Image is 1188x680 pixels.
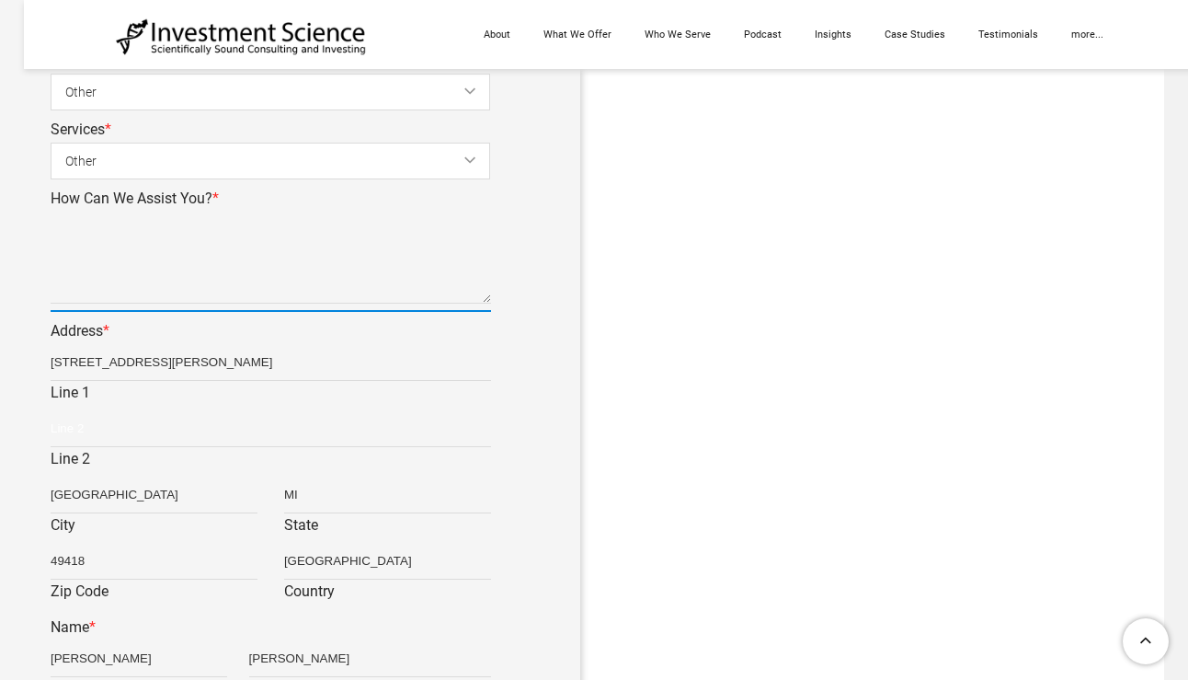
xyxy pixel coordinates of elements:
input: City [51,477,257,513]
label: State [284,513,491,543]
label: How Can We Assist You? [51,190,219,207]
label: City [51,513,257,543]
input: Country [284,543,491,580]
label: Zip Code [51,580,257,609]
label: Country [284,580,491,609]
input: Line 1 [51,344,491,381]
input: State [284,477,491,513]
label: Address [51,322,109,340]
span: Other [65,72,505,113]
input: Line 2 [51,410,491,447]
input: Last [249,640,491,677]
input: First [51,640,227,677]
label: Line 2 [51,447,491,477]
span: Other [65,141,505,182]
a: To Top [1115,611,1179,671]
label: Name [51,618,96,636]
label: Services [51,121,111,138]
label: Line 1 [51,381,491,410]
img: Investment Science | NYC Consulting Services [116,17,367,56]
input: Zip Code [51,543,257,580]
